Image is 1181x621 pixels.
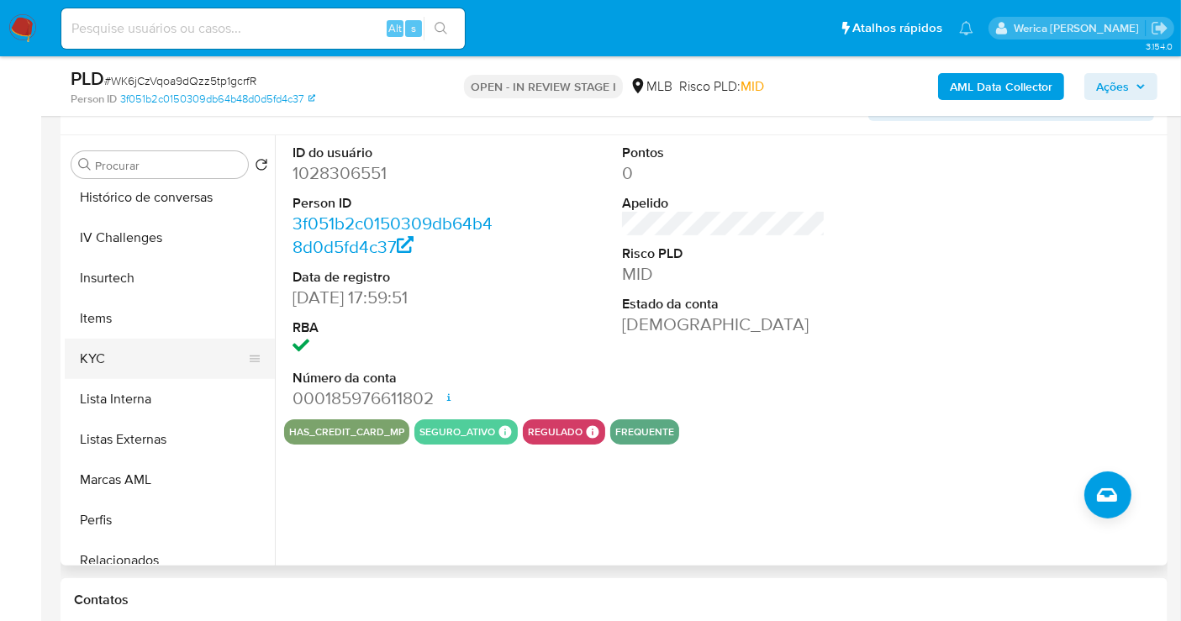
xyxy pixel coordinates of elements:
[679,77,764,96] span: Risco PLD:
[95,158,241,173] input: Procurar
[65,419,275,460] button: Listas Externas
[255,158,268,176] button: Retornar ao pedido padrão
[622,295,825,313] dt: Estado da conta
[622,262,825,286] dd: MID
[622,313,825,336] dd: [DEMOGRAPHIC_DATA]
[65,177,275,218] button: Histórico de conversas
[950,73,1052,100] b: AML Data Collector
[615,429,674,435] button: frequente
[528,429,583,435] button: regulado
[65,500,275,540] button: Perfis
[65,460,275,500] button: Marcas AML
[120,92,315,107] a: 3f051b2c0150309db64b48d0d5fd4c37
[293,211,493,259] a: 3f051b2c0150309db64b48d0d5fd4c37
[65,298,275,339] button: Items
[293,268,496,287] dt: Data de registro
[65,258,275,298] button: Insurtech
[630,77,672,96] div: MLB
[852,19,942,37] span: Atalhos rápidos
[71,92,117,107] b: Person ID
[622,245,825,263] dt: Risco PLD
[388,20,402,36] span: Alt
[65,379,275,419] button: Lista Interna
[959,21,973,35] a: Notificações
[741,76,764,96] span: MID
[1096,73,1129,100] span: Ações
[293,369,496,387] dt: Número da conta
[622,194,825,213] dt: Apelido
[622,144,825,162] dt: Pontos
[1151,19,1168,37] a: Sair
[464,75,623,98] p: OPEN - IN REVIEW STAGE I
[411,20,416,36] span: s
[78,158,92,171] button: Procurar
[61,18,465,39] input: Pesquise usuários ou casos...
[293,387,496,410] dd: 000185976611802
[65,540,275,581] button: Relacionados
[293,144,496,162] dt: ID do usuário
[622,161,825,185] dd: 0
[938,73,1064,100] button: AML Data Collector
[293,286,496,309] dd: [DATE] 17:59:51
[71,65,104,92] b: PLD
[419,429,495,435] button: seguro_ativo
[104,72,256,89] span: # WK6jCzVqoa9dQzz5tp1gcrfR
[65,218,275,258] button: IV Challenges
[293,161,496,185] dd: 1028306551
[1014,20,1145,36] p: werica.jgaldencio@mercadolivre.com
[293,194,496,213] dt: Person ID
[65,339,261,379] button: KYC
[1146,39,1173,53] span: 3.154.0
[1084,73,1157,100] button: Ações
[424,17,458,40] button: search-icon
[74,592,1154,608] h1: Contatos
[289,429,404,435] button: has_credit_card_mp
[293,318,496,337] dt: RBA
